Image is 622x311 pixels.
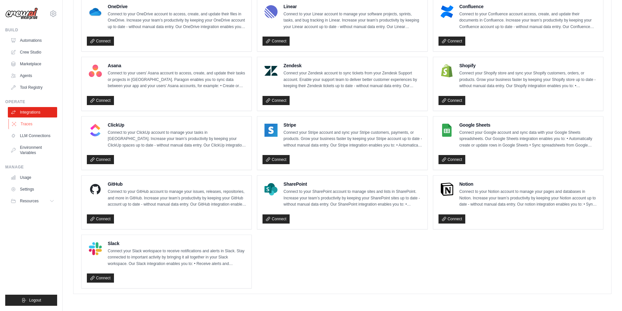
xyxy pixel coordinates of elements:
[283,70,422,89] p: Connect your Zendesk account to sync tickets from your Zendesk Support account. Enable your suppo...
[8,82,57,93] a: Tool Registry
[5,295,57,306] button: Logout
[8,59,57,69] a: Marketplace
[439,37,466,46] a: Connect
[108,181,246,187] h4: GitHub
[108,62,246,69] h4: Asana
[283,181,422,187] h4: SharePoint
[8,142,57,158] a: Environment Variables
[108,130,246,149] p: Connect to your ClickUp account to manage your tasks in [GEOGRAPHIC_DATA]. Increase your team’s p...
[89,242,102,255] img: Slack Logo
[108,3,246,10] h4: OneDrive
[8,184,57,194] a: Settings
[87,273,114,283] a: Connect
[459,130,598,149] p: Connect your Google account and sync data with your Google Sheets spreadsheets. Our Google Sheets...
[8,35,57,46] a: Automations
[8,47,57,57] a: Crew Studio
[283,3,422,10] h4: Linear
[264,5,278,18] img: Linear Logo
[440,64,454,77] img: Shopify Logo
[439,96,466,105] a: Connect
[283,122,422,128] h4: Stripe
[263,155,290,164] a: Connect
[87,37,114,46] a: Connect
[89,183,102,196] img: GitHub Logo
[5,8,38,20] img: Logo
[87,96,114,105] a: Connect
[108,122,246,128] h4: ClickUp
[108,240,246,247] h4: Slack
[264,64,278,77] img: Zendesk Logo
[283,11,422,30] p: Connect to your Linear account to manage your software projects, sprints, tasks, and bug tracking...
[263,96,290,105] a: Connect
[29,298,41,303] span: Logout
[8,70,57,81] a: Agents
[264,124,278,137] img: Stripe Logo
[439,214,466,224] a: Connect
[283,130,422,149] p: Connect your Stripe account and sync your Stripe customers, payments, or products. Grow your busi...
[5,27,57,33] div: Build
[108,189,246,208] p: Connect to your GitHub account to manage your issues, releases, repositories, and more in GitHub....
[87,214,114,224] a: Connect
[459,189,598,208] p: Connect to your Notion account to manage your pages and databases in Notion. Increase your team’s...
[439,155,466,164] a: Connect
[108,248,246,267] p: Connect your Slack workspace to receive notifications and alerts in Slack. Stay connected to impo...
[20,198,39,204] span: Resources
[5,164,57,170] div: Manage
[264,183,278,196] img: SharePoint Logo
[459,70,598,89] p: Connect your Shopify store and sync your Shopify customers, orders, or products. Grow your busine...
[89,5,102,18] img: OneDrive Logo
[283,189,422,208] p: Connect to your SharePoint account to manage sites and lists in SharePoint. Increase your team’s ...
[108,11,246,30] p: Connect to your OneDrive account to access, create, and update their files in OneDrive. Increase ...
[89,64,102,77] img: Asana Logo
[459,62,598,69] h4: Shopify
[108,70,246,89] p: Connect to your users’ Asana account to access, create, and update their tasks or projects in [GE...
[440,5,454,18] img: Confluence Logo
[8,131,57,141] a: LLM Connections
[8,107,57,117] a: Integrations
[283,62,422,69] h4: Zendesk
[5,99,57,104] div: Operate
[459,11,598,30] p: Connect to your Confluence account access, create, and update their documents in Confluence. Incr...
[8,119,58,129] a: Traces
[263,37,290,46] a: Connect
[440,124,454,137] img: Google Sheets Logo
[459,122,598,128] h4: Google Sheets
[8,196,57,206] button: Resources
[89,124,102,137] img: ClickUp Logo
[263,214,290,224] a: Connect
[8,172,57,183] a: Usage
[440,183,454,196] img: Notion Logo
[459,181,598,187] h4: Notion
[87,155,114,164] a: Connect
[459,3,598,10] h4: Confluence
